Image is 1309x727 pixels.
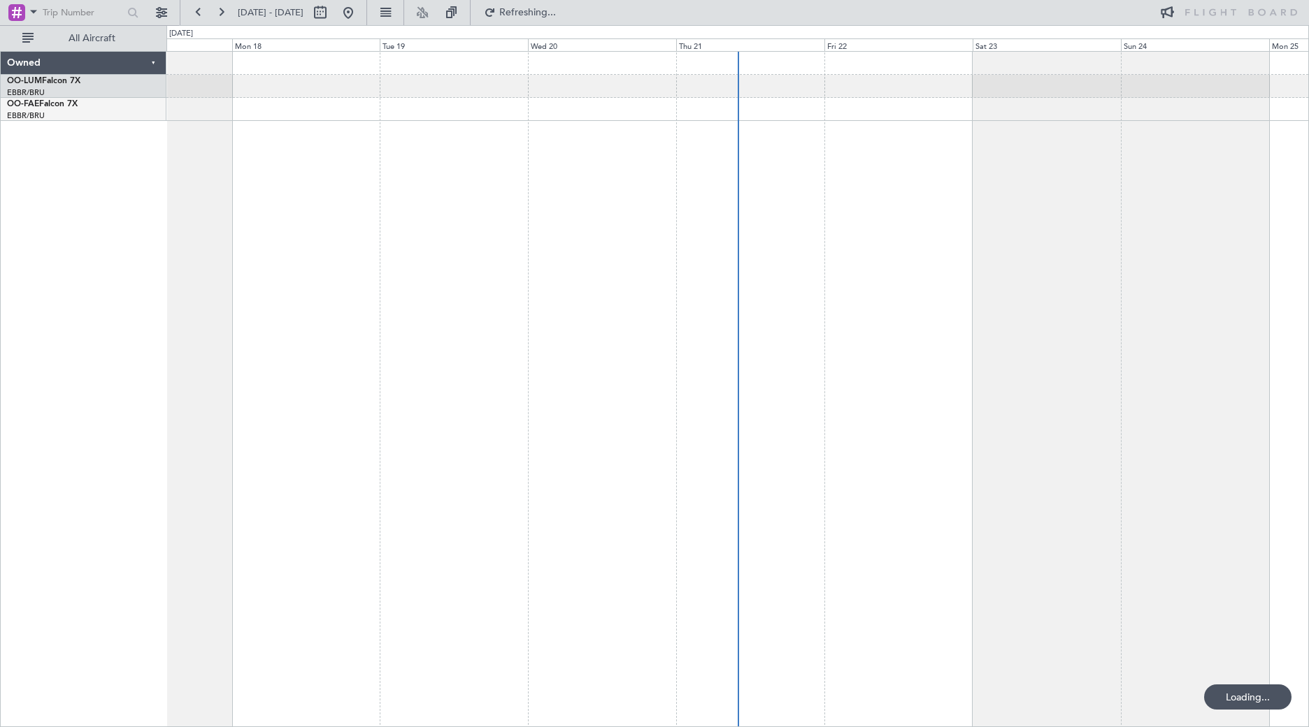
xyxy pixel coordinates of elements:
a: OO-FAEFalcon 7X [7,100,78,108]
span: OO-LUM [7,77,42,85]
span: [DATE] - [DATE] [238,6,303,19]
a: OO-LUMFalcon 7X [7,77,80,85]
span: OO-FAE [7,100,39,108]
button: All Aircraft [15,27,152,50]
div: Fri 22 [824,38,973,51]
div: Mon 18 [232,38,380,51]
div: Wed 20 [528,38,676,51]
div: Sun 24 [1121,38,1269,51]
div: Loading... [1204,684,1292,710]
div: Thu 21 [676,38,824,51]
a: EBBR/BRU [7,87,45,98]
div: Tue 19 [380,38,528,51]
button: Refreshing... [478,1,561,24]
div: Sat 23 [973,38,1121,51]
a: EBBR/BRU [7,110,45,121]
input: Trip Number [43,2,123,23]
span: Refreshing... [499,8,557,17]
div: [DATE] [169,28,193,40]
span: All Aircraft [36,34,148,43]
